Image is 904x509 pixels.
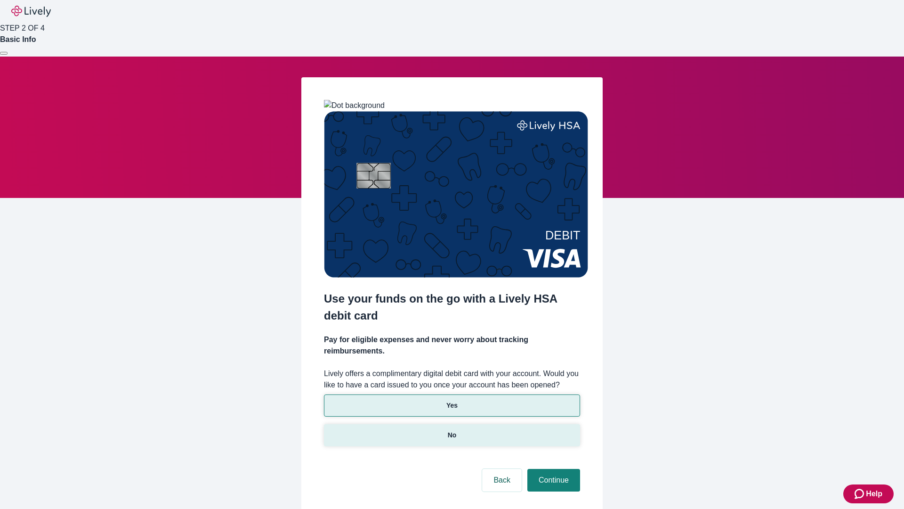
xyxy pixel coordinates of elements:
[324,334,580,357] h4: Pay for eligible expenses and never worry about tracking reimbursements.
[11,6,51,17] img: Lively
[843,484,894,503] button: Zendesk support iconHelp
[446,401,458,410] p: Yes
[855,488,866,500] svg: Zendesk support icon
[324,290,580,324] h2: Use your funds on the go with a Lively HSA debit card
[324,100,385,111] img: Dot background
[866,488,882,500] span: Help
[448,430,457,440] p: No
[324,368,580,391] label: Lively offers a complimentary digital debit card with your account. Would you like to have a card...
[527,469,580,492] button: Continue
[324,424,580,446] button: No
[324,111,588,278] img: Debit card
[324,394,580,417] button: Yes
[482,469,522,492] button: Back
